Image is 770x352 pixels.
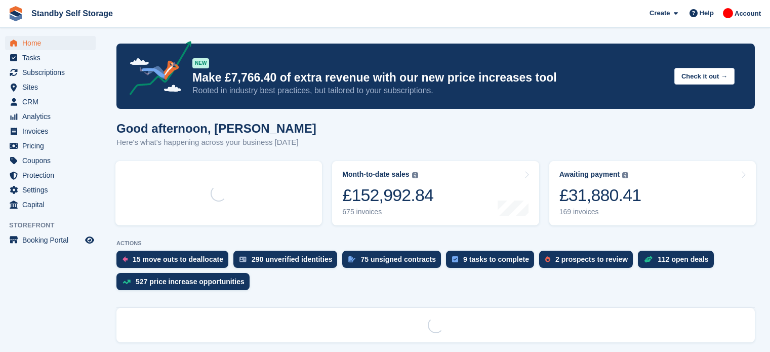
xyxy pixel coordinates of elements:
[545,256,550,262] img: prospect-51fa495bee0391a8d652442698ab0144808aea92771e9ea1ae160a38d050c398.svg
[650,8,670,18] span: Create
[342,251,446,273] a: 75 unsigned contracts
[22,124,83,138] span: Invoices
[5,65,96,80] a: menu
[22,51,83,65] span: Tasks
[5,109,96,124] a: menu
[239,256,247,262] img: verify_identity-adf6edd0f0f0b5bbfe63781bf79b02c33cf7c696d77639b501bdc392416b5a36.svg
[22,80,83,94] span: Sites
[700,8,714,18] span: Help
[452,256,458,262] img: task-75834270c22a3079a89374b754ae025e5fb1db73e45f91037f5363f120a921f8.svg
[622,172,628,178] img: icon-info-grey-7440780725fd019a000dd9b08b2336e03edf1995a4989e88bcd33f0948082b44.svg
[116,137,316,148] p: Here's what's happening across your business [DATE]
[192,85,666,96] p: Rooted in industry best practices, but tailored to your subscriptions.
[27,5,117,22] a: Standby Self Storage
[22,36,83,50] span: Home
[116,122,316,135] h1: Good afternoon, [PERSON_NAME]
[5,139,96,153] a: menu
[559,170,620,179] div: Awaiting payment
[136,278,245,286] div: 527 price increase opportunities
[22,153,83,168] span: Coupons
[22,95,83,109] span: CRM
[342,170,409,179] div: Month-to-date sales
[233,251,343,273] a: 290 unverified identities
[5,80,96,94] a: menu
[5,198,96,212] a: menu
[559,208,641,216] div: 169 invoices
[644,256,653,263] img: deal-1b604bf984904fb50ccaf53a9ad4b4a5d6e5aea283cecdc64d6e3604feb123c2.svg
[9,220,101,230] span: Storefront
[332,161,539,225] a: Month-to-date sales £152,992.84 675 invoices
[5,51,96,65] a: menu
[133,255,223,263] div: 15 move outs to deallocate
[116,240,755,247] p: ACTIONS
[638,251,718,273] a: 112 open deals
[539,251,638,273] a: 2 prospects to review
[84,234,96,246] a: Preview store
[22,109,83,124] span: Analytics
[559,185,641,206] div: £31,880.41
[8,6,23,21] img: stora-icon-8386f47178a22dfd0bd8f6a31ec36ba5ce8667c1dd55bd0f319d3a0aa187defe.svg
[22,183,83,197] span: Settings
[5,168,96,182] a: menu
[116,251,233,273] a: 15 move outs to deallocate
[252,255,333,263] div: 290 unverified identities
[463,255,529,263] div: 9 tasks to complete
[5,153,96,168] a: menu
[192,58,209,68] div: NEW
[348,256,355,262] img: contract_signature_icon-13c848040528278c33f63329250d36e43548de30e8caae1d1a13099fd9432cc5.svg
[123,280,131,284] img: price_increase_opportunities-93ffe204e8149a01c8c9dc8f82e8f89637d9d84a8eef4429ea346261dce0b2c0.svg
[5,36,96,50] a: menu
[5,124,96,138] a: menu
[116,273,255,295] a: 527 price increase opportunities
[342,208,433,216] div: 675 invoices
[121,41,192,99] img: price-adjustments-announcement-icon-8257ccfd72463d97f412b2fc003d46551f7dbcb40ab6d574587a9cd5c0d94...
[658,255,708,263] div: 112 open deals
[22,198,83,212] span: Capital
[735,9,761,19] span: Account
[5,233,96,247] a: menu
[192,70,666,85] p: Make £7,766.40 of extra revenue with our new price increases tool
[549,161,756,225] a: Awaiting payment £31,880.41 169 invoices
[22,233,83,247] span: Booking Portal
[342,185,433,206] div: £152,992.84
[22,139,83,153] span: Pricing
[555,255,628,263] div: 2 prospects to review
[123,256,128,262] img: move_outs_to_deallocate_icon-f764333ba52eb49d3ac5e1228854f67142a1ed5810a6f6cc68b1a99e826820c5.svg
[446,251,539,273] a: 9 tasks to complete
[674,68,735,85] button: Check it out →
[22,168,83,182] span: Protection
[5,95,96,109] a: menu
[360,255,436,263] div: 75 unsigned contracts
[5,183,96,197] a: menu
[412,172,418,178] img: icon-info-grey-7440780725fd019a000dd9b08b2336e03edf1995a4989e88bcd33f0948082b44.svg
[723,8,733,18] img: Aaron Winter
[22,65,83,80] span: Subscriptions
